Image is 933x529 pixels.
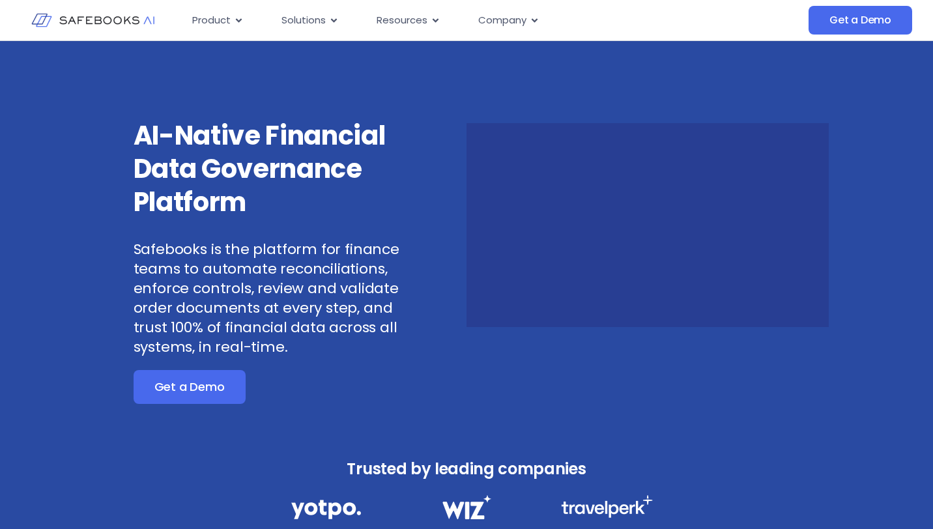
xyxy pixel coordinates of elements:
span: Get a Demo [154,380,225,393]
a: Get a Demo [809,6,912,35]
span: Company [478,13,526,28]
a: Get a Demo [134,370,246,404]
img: Financial Data Governance 2 [436,495,497,519]
span: Solutions [281,13,326,28]
h3: Trusted by leading companies [263,456,670,482]
span: Product [192,13,231,28]
img: Financial Data Governance 3 [561,495,653,518]
h3: AI-Native Financial Data Governance Platform [134,119,405,219]
span: Resources [377,13,427,28]
img: Financial Data Governance 1 [291,495,361,523]
nav: Menu [182,8,710,33]
div: Menu Toggle [182,8,710,33]
span: Get a Demo [829,14,891,27]
p: Safebooks is the platform for finance teams to automate reconciliations, enforce controls, review... [134,240,405,357]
